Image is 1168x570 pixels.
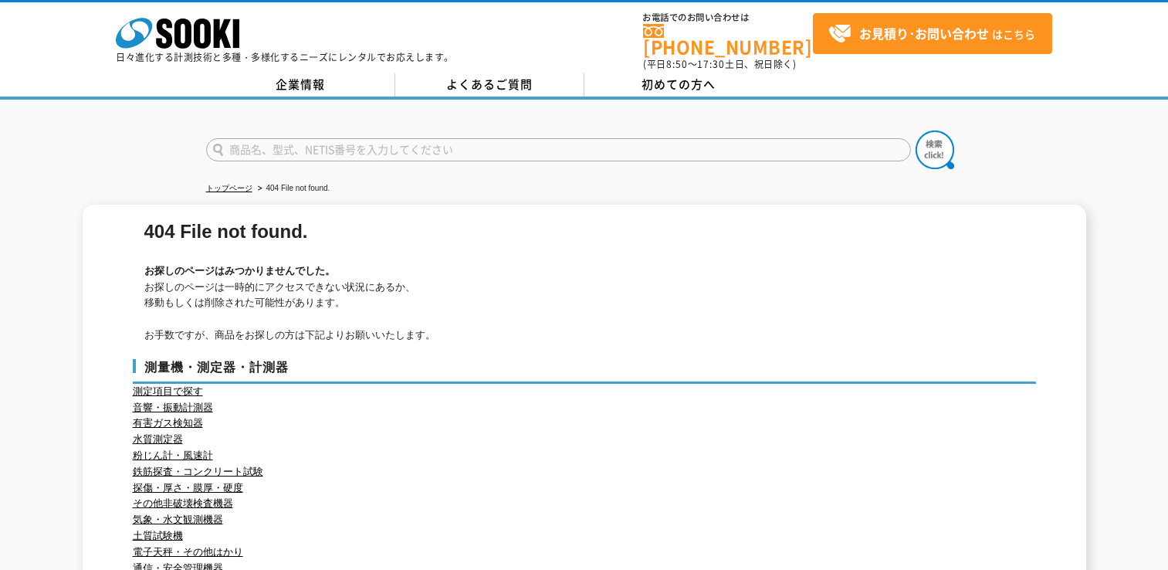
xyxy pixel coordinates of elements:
a: 粉じん計・風速計 [133,450,213,461]
a: 気象・水文観測機器 [133,514,223,525]
a: 測定項目で探す [133,385,203,397]
a: その他非破壊検査機器 [133,497,233,509]
a: 有害ガス検知器 [133,417,203,429]
a: 電子天秤・その他はかり [133,546,243,558]
a: 初めての方へ [584,73,774,97]
h1: 404 File not found. [144,224,1028,240]
span: (平日 ～ 土日、祝日除く) [643,57,796,71]
span: 初めての方へ [642,76,716,93]
p: 日々進化する計測技術と多種・多様化するニーズにレンタルでお応えします。 [116,53,454,62]
strong: お見積り･お問い合わせ [859,24,989,42]
a: 水質測定器 [133,433,183,445]
a: [PHONE_NUMBER] [643,24,813,56]
span: はこちら [828,22,1035,46]
a: 音響・振動計測器 [133,402,213,413]
li: 404 File not found. [255,181,330,197]
span: 8:50 [666,57,688,71]
span: お電話でのお問い合わせは [643,13,813,22]
a: 企業情報 [206,73,395,97]
img: btn_search.png [916,131,954,169]
a: 探傷・厚さ・膜厚・硬度 [133,482,243,494]
a: よくあるご質問 [395,73,584,97]
a: トップページ [206,184,252,192]
span: 17:30 [697,57,725,71]
a: 鉄筋探査・コンクリート試験 [133,466,263,477]
input: 商品名、型式、NETIS番号を入力してください [206,138,911,161]
p: お探しのページは一時的にアクセスできない状況にあるか、 移動もしくは削除された可能性があります。 お手数ですが、商品をお探しの方は下記よりお願いいたします。 [144,280,1028,344]
h3: 測量機・測定器・計測器 [133,359,1036,384]
h2: お探しのページはみつかりませんでした。 [144,263,1028,280]
a: 土質試験機 [133,530,183,541]
a: お見積り･お問い合わせはこちら [813,13,1052,54]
